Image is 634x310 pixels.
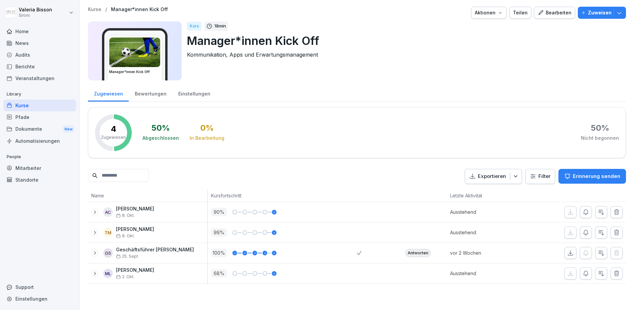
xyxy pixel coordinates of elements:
[3,61,76,72] a: Berichte
[3,123,76,135] div: Dokumente
[450,192,518,199] p: Letzte Aktivität
[526,169,555,184] button: Filter
[63,125,74,133] div: New
[3,111,76,123] a: Pfade
[151,124,170,132] div: 50 %
[103,207,113,217] div: AC
[211,192,354,199] p: Kursfortschritt
[3,293,76,305] a: Einstellungen
[509,7,531,19] button: Teilen
[573,173,620,180] p: Erinnerung senden
[588,9,612,16] p: Zuweisen
[3,162,76,174] a: Mitarbeiter
[187,51,621,59] p: Kommunikation, Apps und Erwartungsmanagement
[116,206,154,212] p: [PERSON_NAME]
[3,135,76,147] a: Automatisierungen
[111,125,116,133] p: 4
[116,213,135,218] span: 8. Okt.
[187,22,202,30] div: Kurs
[109,38,160,67] img: i4ui5288c8k9896awxn1tre9.png
[3,100,76,111] a: Kurse
[211,249,227,257] p: 100 %
[450,229,521,236] p: Ausstehend
[116,227,154,232] p: [PERSON_NAME]
[530,173,551,180] div: Filter
[116,267,154,273] p: [PERSON_NAME]
[19,13,52,18] p: Sironi
[214,23,226,29] p: 18 min
[405,249,431,257] div: Antworten
[116,247,194,253] p: Geschäftsführer [PERSON_NAME]
[450,208,521,215] p: Ausstehend
[103,228,113,237] div: TM
[88,7,101,12] a: Kurse
[211,269,227,277] p: 68 %
[211,208,227,216] p: 90 %
[105,7,107,12] p: /
[211,228,227,237] p: 99 %
[103,248,113,258] div: GS
[91,192,204,199] p: Name
[581,135,619,141] div: Nicht begonnen
[19,7,52,13] p: Valeria Bisson
[450,270,521,277] p: Ausstehend
[172,84,216,102] a: Einstellungen
[465,169,522,184] button: Exportieren
[513,9,528,16] div: Teilen
[3,49,76,61] a: Audits
[3,89,76,100] p: Library
[101,134,126,140] p: Zugewiesen
[478,173,506,180] p: Exportieren
[109,69,161,74] h3: Manager*innen Kick Off
[450,249,521,256] p: vor 2 Wochen
[3,174,76,186] a: Standorte
[129,84,172,102] a: Bewertungen
[3,151,76,162] p: People
[578,7,626,19] button: Zuweisen
[142,135,179,141] div: Abgeschlossen
[103,269,113,278] div: ML
[111,7,168,12] a: Manager*innen Kick Off
[538,9,571,16] div: Bearbeiten
[558,169,626,184] button: Erinnerung senden
[591,124,609,132] div: 50 %
[3,123,76,135] a: DokumenteNew
[187,32,621,49] p: Manager*innen Kick Off
[475,9,503,16] div: Aktionen
[3,72,76,84] a: Veranstaltungen
[3,281,76,293] div: Support
[3,37,76,49] a: News
[88,84,129,102] a: Zugewiesen
[190,135,224,141] div: In Bearbeitung
[534,7,575,19] button: Bearbeiten
[3,25,76,37] a: Home
[200,124,214,132] div: 0 %
[116,234,135,238] span: 8. Okt.
[116,274,134,279] span: 2. Okt.
[116,254,139,259] span: 25. Sept.
[471,7,507,19] button: Aktionen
